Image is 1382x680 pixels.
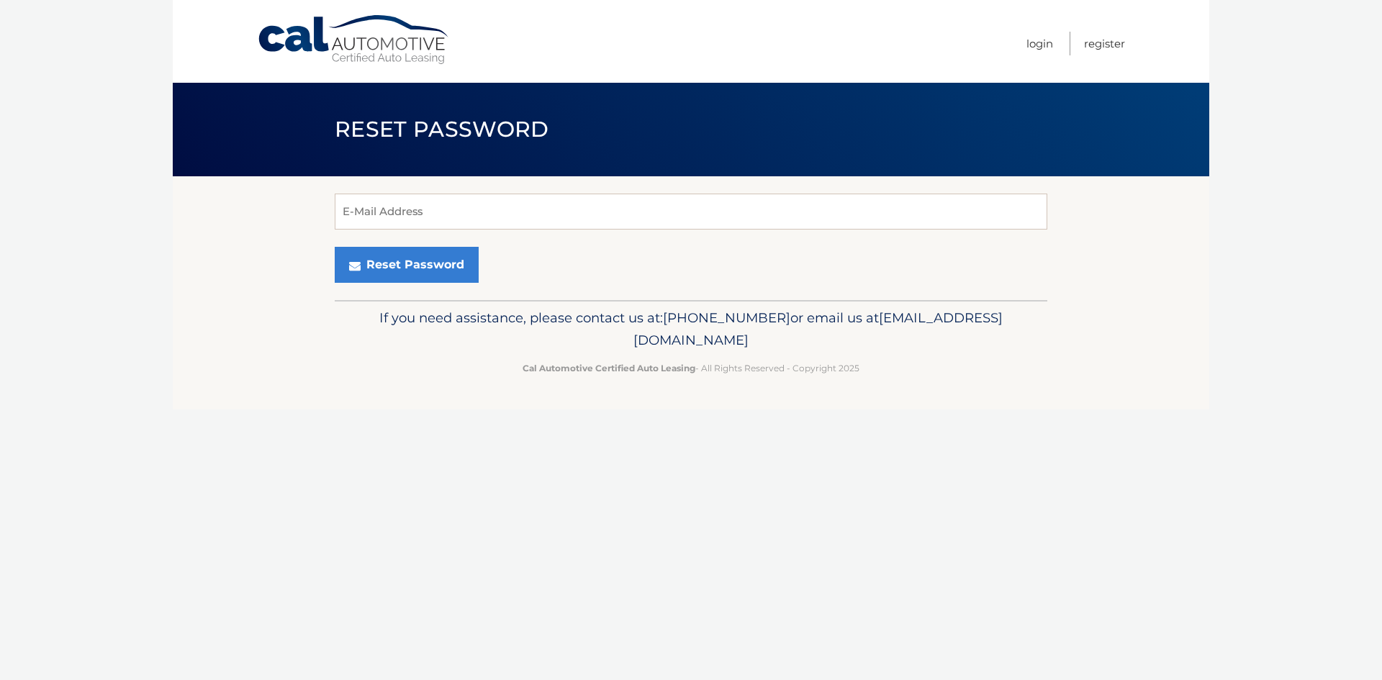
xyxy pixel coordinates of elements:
[257,14,451,65] a: Cal Automotive
[1026,32,1053,55] a: Login
[344,307,1038,353] p: If you need assistance, please contact us at: or email us at
[523,363,695,373] strong: Cal Automotive Certified Auto Leasing
[663,309,790,326] span: [PHONE_NUMBER]
[1084,32,1125,55] a: Register
[335,194,1047,230] input: E-Mail Address
[335,116,548,142] span: Reset Password
[344,361,1038,376] p: - All Rights Reserved - Copyright 2025
[335,247,479,283] button: Reset Password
